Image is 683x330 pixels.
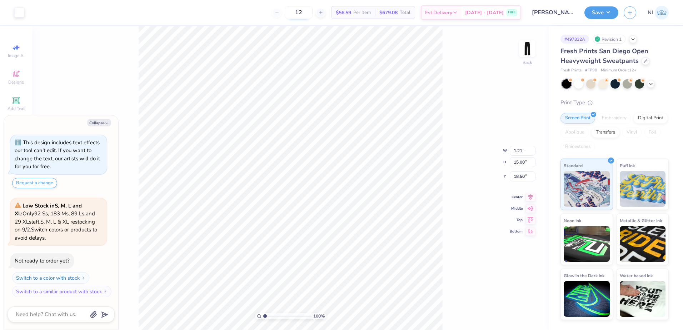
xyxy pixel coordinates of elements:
div: Embroidery [597,113,631,124]
div: Vinyl [622,127,642,138]
span: Standard [564,162,583,169]
img: Water based Ink [620,281,666,317]
span: Fresh Prints San Diego Open Heavyweight Sweatpants [560,47,648,65]
a: NI [648,6,669,20]
div: Not ready to order yet? [15,257,70,264]
span: NI [648,9,653,17]
span: [DATE] - [DATE] [465,9,504,16]
span: Neon Ink [564,217,581,224]
div: Transfers [591,127,620,138]
button: Switch to a color with stock [12,272,89,284]
img: Standard [564,171,610,207]
div: Revision 1 [593,35,625,44]
input: Untitled Design [527,5,579,20]
span: Total [400,9,410,16]
img: Nicole Isabelle Dimla [655,6,669,20]
button: Save [584,6,618,19]
img: Puff Ink [620,171,666,207]
span: Only 92 Ss, 183 Ms, 89 Ls and 29 XLs left. S, M, L & XL restocking on 9/2. Switch colors or produ... [15,202,97,241]
span: Fresh Prints [560,67,582,74]
span: $56.59 [336,9,351,16]
div: # 497332A [560,35,589,44]
div: Rhinestones [560,141,595,152]
img: Back [520,41,534,56]
span: Image AI [8,53,25,59]
span: Center [510,195,523,200]
span: Designs [8,79,24,85]
span: FREE [508,10,515,15]
img: Glow in the Dark Ink [564,281,610,317]
span: Middle [510,206,523,211]
div: Digital Print [633,113,668,124]
span: Top [510,217,523,222]
div: Applique [560,127,589,138]
span: Puff Ink [620,162,635,169]
button: Request a change [12,178,57,188]
span: Glow in the Dark Ink [564,272,604,279]
div: Foil [644,127,661,138]
span: $679.08 [379,9,398,16]
span: Minimum Order: 12 + [601,67,637,74]
div: This design includes text effects our tool can't edit. If you want to change the text, our artist... [15,139,100,170]
img: Switch to a color with stock [81,276,85,280]
button: Collapse [87,119,111,126]
span: Metallic & Glitter Ink [620,217,662,224]
div: Back [523,59,532,66]
div: Screen Print [560,113,595,124]
span: Water based Ink [620,272,653,279]
button: Switch to a similar product with stock [12,286,111,297]
img: Metallic & Glitter Ink [620,226,666,262]
span: Bottom [510,229,523,234]
strong: Low Stock in S, M, L and XL : [15,202,82,217]
div: Print Type [560,99,669,107]
img: Switch to a similar product with stock [103,289,108,294]
span: 100 % [313,313,325,319]
img: Neon Ink [564,226,610,262]
span: Add Text [8,106,25,111]
input: – – [285,6,313,19]
span: Est. Delivery [425,9,452,16]
span: # FP90 [585,67,597,74]
span: Per Item [353,9,371,16]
